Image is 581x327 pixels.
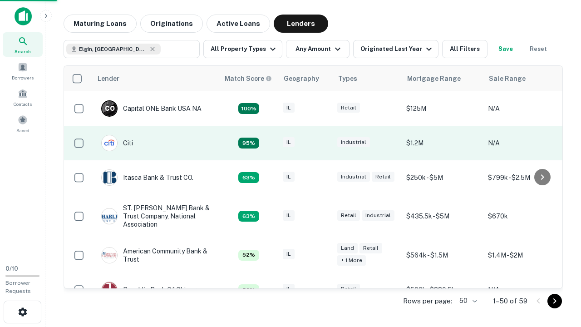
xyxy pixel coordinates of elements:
[359,243,382,253] div: Retail
[283,210,295,221] div: IL
[12,74,34,81] span: Borrowers
[278,66,333,91] th: Geography
[102,282,117,297] img: picture
[524,40,553,58] button: Reset
[402,238,483,272] td: $564k - $1.5M
[483,195,565,238] td: $670k
[337,284,360,294] div: Retail
[3,111,43,136] a: Saved
[489,73,526,84] div: Sale Range
[5,265,18,272] span: 0 / 10
[15,7,32,25] img: capitalize-icon.png
[15,48,31,55] span: Search
[16,127,30,134] span: Saved
[238,250,259,261] div: Capitalize uses an advanced AI algorithm to match your search with the best lender. The match sco...
[493,296,527,307] p: 1–50 of 59
[3,32,43,57] a: Search
[238,284,259,295] div: Capitalize uses an advanced AI algorithm to match your search with the best lender. The match sco...
[333,66,402,91] th: Types
[483,238,565,272] td: $1.4M - $2M
[98,73,119,84] div: Lender
[353,40,438,58] button: Originated Last Year
[442,40,487,58] button: All Filters
[403,296,452,307] p: Rows per page:
[238,172,259,183] div: Capitalize uses an advanced AI algorithm to match your search with the best lender. The match sco...
[337,210,360,221] div: Retail
[92,66,219,91] th: Lender
[483,160,565,195] td: $799k - $2.5M
[3,59,43,83] a: Borrowers
[337,172,370,182] div: Industrial
[64,15,137,33] button: Maturing Loans
[337,243,358,253] div: Land
[238,211,259,222] div: Capitalize uses an advanced AI algorithm to match your search with the best lender. The match sco...
[283,249,295,259] div: IL
[402,160,483,195] td: $250k - $5M
[102,135,117,151] img: picture
[284,73,319,84] div: Geography
[225,74,272,84] div: Capitalize uses an advanced AI algorithm to match your search with the best lender. The match sco...
[360,44,434,54] div: Originated Last Year
[207,15,270,33] button: Active Loans
[203,40,282,58] button: All Property Types
[402,66,483,91] th: Mortgage Range
[337,103,360,113] div: Retail
[402,272,483,307] td: $500k - $880.5k
[283,137,295,148] div: IL
[402,126,483,160] td: $1.2M
[102,248,117,263] img: picture
[225,74,270,84] h6: Match Score
[238,138,259,149] div: Capitalize uses an advanced AI algorithm to match your search with the best lender. The match sco...
[337,255,366,266] div: + 1 more
[491,40,520,58] button: Save your search to get updates of matches that match your search criteria.
[547,294,562,308] button: Go to next page
[483,91,565,126] td: N/A
[14,100,32,108] span: Contacts
[3,85,43,109] a: Contacts
[286,40,350,58] button: Any Amount
[102,208,117,224] img: picture
[102,170,117,185] img: picture
[283,172,295,182] div: IL
[283,103,295,113] div: IL
[483,126,565,160] td: N/A
[372,172,394,182] div: Retail
[337,137,370,148] div: Industrial
[274,15,328,33] button: Lenders
[101,100,202,117] div: Capital ONE Bank USA NA
[105,104,114,114] p: C O
[101,247,210,263] div: American Community Bank & Trust
[219,66,278,91] th: Capitalize uses an advanced AI algorithm to match your search with the best lender. The match sco...
[101,282,201,298] div: Republic Bank Of Chicago
[407,73,461,84] div: Mortgage Range
[238,103,259,114] div: Capitalize uses an advanced AI algorithm to match your search with the best lender. The match sco...
[5,280,31,294] span: Borrower Requests
[79,45,147,53] span: Elgin, [GEOGRAPHIC_DATA], [GEOGRAPHIC_DATA]
[536,254,581,298] iframe: Chat Widget
[483,272,565,307] td: N/A
[402,91,483,126] td: $125M
[101,135,133,151] div: Citi
[362,210,394,221] div: Industrial
[101,169,193,186] div: Itasca Bank & Trust CO.
[338,73,357,84] div: Types
[140,15,203,33] button: Originations
[402,195,483,238] td: $435.5k - $5M
[456,294,478,307] div: 50
[283,284,295,294] div: IL
[483,66,565,91] th: Sale Range
[101,204,210,229] div: ST. [PERSON_NAME] Bank & Trust Company, National Association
